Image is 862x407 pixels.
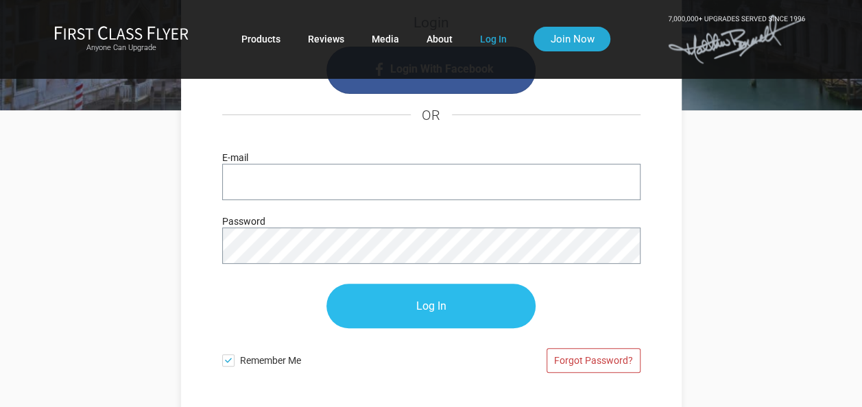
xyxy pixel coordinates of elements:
input: Log In [326,284,536,328]
a: Log In [479,27,506,51]
label: E-mail [222,150,248,165]
img: First Class Flyer [54,25,189,40]
a: Reviews [307,27,344,51]
a: About [426,27,452,51]
label: Password [222,214,265,229]
a: Forgot Password? [547,348,640,373]
small: Anyone Can Upgrade [54,43,189,53]
h4: OR [222,94,640,136]
a: Media [371,27,398,51]
span: Remember Me [240,347,431,368]
a: Products [241,27,280,51]
a: First Class FlyerAnyone Can Upgrade [54,25,189,53]
a: Join Now [534,27,610,51]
